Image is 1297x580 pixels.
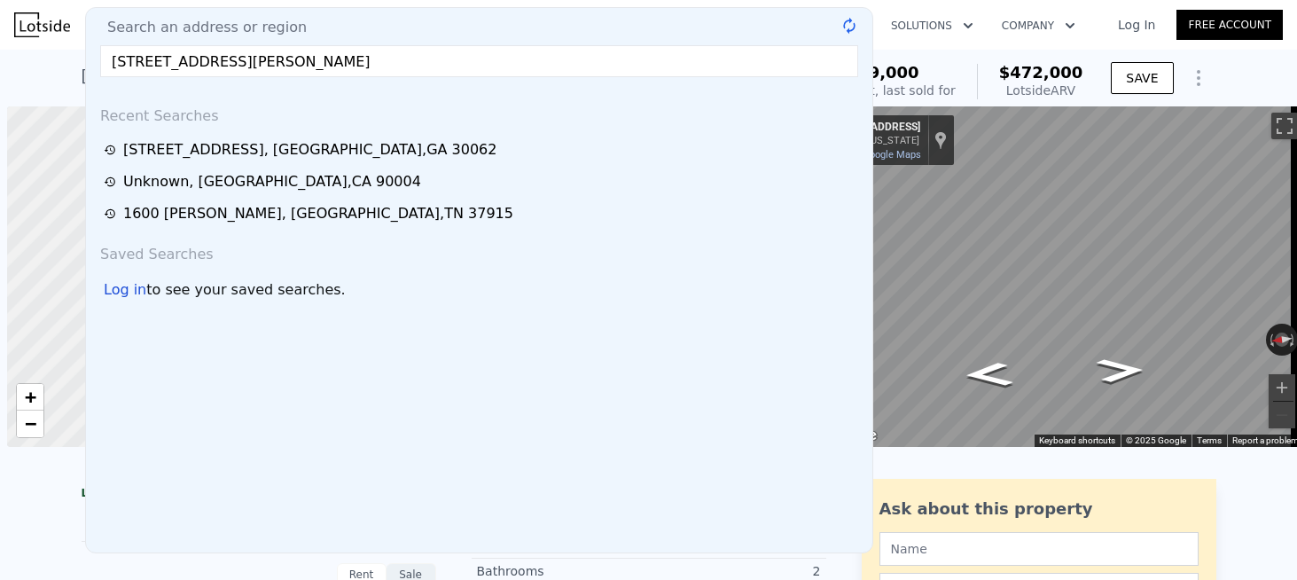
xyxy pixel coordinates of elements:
[879,532,1199,566] input: Name
[1197,435,1222,445] a: Terms (opens in new tab)
[104,203,860,224] a: 1600 [PERSON_NAME], [GEOGRAPHIC_DATA],TN 37915
[17,411,43,437] a: Zoom out
[934,130,947,150] a: Show location on map
[25,386,36,408] span: +
[82,486,436,504] div: LISTING & SALE HISTORY
[877,10,988,42] button: Solutions
[93,91,865,134] div: Recent Searches
[1176,10,1283,40] a: Free Account
[825,149,921,161] a: View on Google Maps
[879,497,1199,521] div: Ask about this property
[17,384,43,411] a: Zoom in
[810,82,956,99] div: Off Market, last sold for
[123,139,496,161] div: [STREET_ADDRESS] , [GEOGRAPHIC_DATA] , GA 30062
[1269,402,1295,428] button: Zoom out
[999,82,1083,99] div: Lotside ARV
[146,279,345,301] span: to see your saved searches.
[1039,435,1115,447] button: Keyboard shortcuts
[1126,435,1186,445] span: © 2025 Google
[1181,60,1216,96] button: Show Options
[477,562,649,580] div: Bathrooms
[1111,62,1173,94] button: SAVE
[988,10,1090,42] button: Company
[100,45,858,77] input: Enter an address, city, region, neighborhood or zip code
[93,230,865,272] div: Saved Searches
[847,63,919,82] span: $89,000
[1097,16,1176,34] a: Log In
[123,171,421,192] div: Unknown , [GEOGRAPHIC_DATA] , CA 90004
[1269,374,1295,401] button: Zoom in
[93,17,307,38] span: Search an address or region
[649,562,821,580] div: 2
[999,63,1083,82] span: $472,000
[82,64,507,89] div: [STREET_ADDRESS] , [GEOGRAPHIC_DATA] , GA 30062
[104,171,860,192] a: Unknown, [GEOGRAPHIC_DATA],CA 90004
[104,139,860,161] a: [STREET_ADDRESS], [GEOGRAPHIC_DATA],GA 30062
[14,12,70,37] img: Lotside
[104,279,146,301] div: Log in
[123,203,513,224] div: 1600 [PERSON_NAME] , [GEOGRAPHIC_DATA] , TN 37915
[943,357,1034,393] path: Go North, Manor House Dr
[1266,324,1276,356] button: Rotate counterclockwise
[25,412,36,435] span: −
[1076,352,1166,388] path: Go South, Manor House Dr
